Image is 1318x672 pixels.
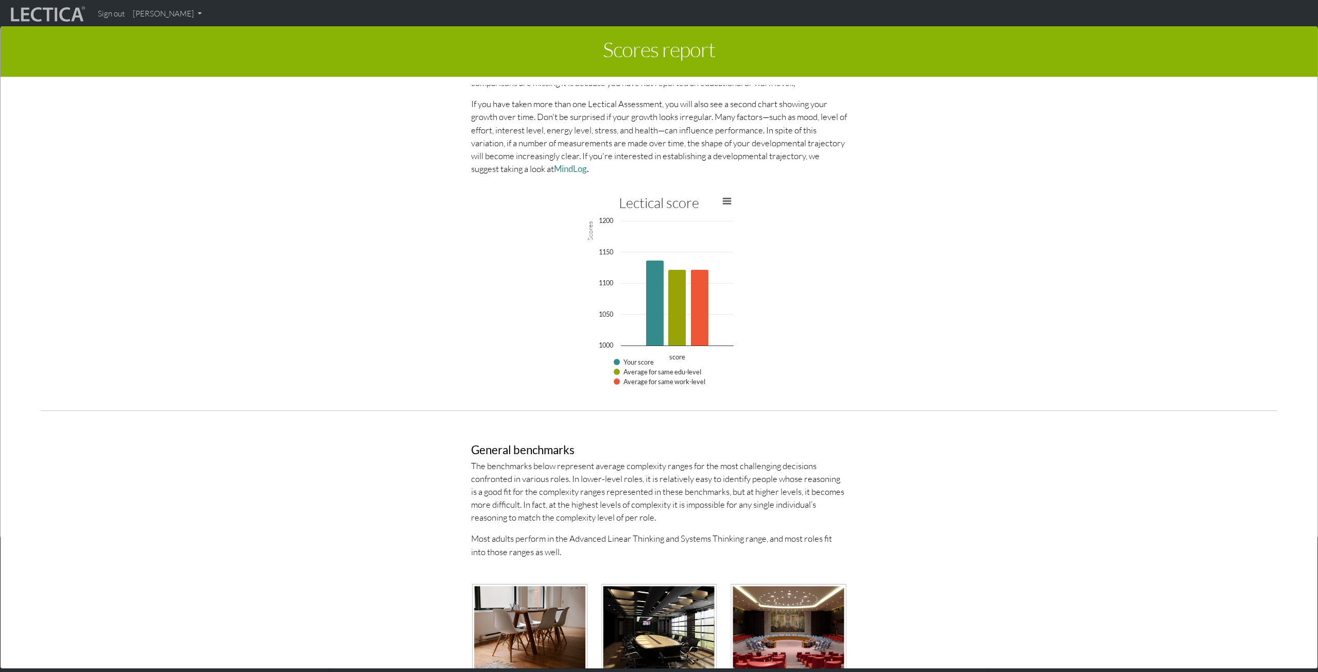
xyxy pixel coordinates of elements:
text: 1050 [599,310,614,318]
h1: Scores report [8,34,1310,69]
text: Lectical score [619,194,699,211]
path: score, 1,122 points. Average for same work-level. [691,270,709,346]
text: 1200 [599,216,614,225]
button: View chart menu, Lectical score [720,194,734,209]
g: Average for same edu-level, bar series 2 of 3 with 1 bar. [668,270,686,346]
text: score [669,353,685,361]
path: score, 1,137 points. Your score. [646,261,664,346]
p: If you have taken more than one Lectical Assessment, you will also see a second chart showing you... [471,97,847,175]
p: The benchmarks below represent average complexity ranges for the most challenging decisions confr... [471,459,847,524]
a: . [587,163,589,174]
path: score, 1,122 points. Average for same edu-level. [668,270,686,346]
div: Lectical score. Highcharts interactive chart. [579,191,739,397]
a: MindLog [554,163,587,174]
text: 1100 [599,279,614,287]
g: Your score, bar series 1 of 3 with 1 bar. [646,261,664,346]
text: Scores [586,221,594,240]
p: Most adults perform in the Advanced Linear Thinking and Systems Thinking range, and most roles fi... [471,532,847,558]
button: Show Average for same edu-level [614,368,701,376]
text: 1150 [599,248,614,256]
h3: General benchmarks [471,444,847,457]
button: Show Your score [614,358,654,366]
button: Show Average for same work-level [614,377,705,386]
g: Average for same work-level, bar series 3 of 3 with 1 bar. [691,270,709,346]
text: 1000 [599,341,614,349]
svg: Interactive chart [579,191,739,397]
